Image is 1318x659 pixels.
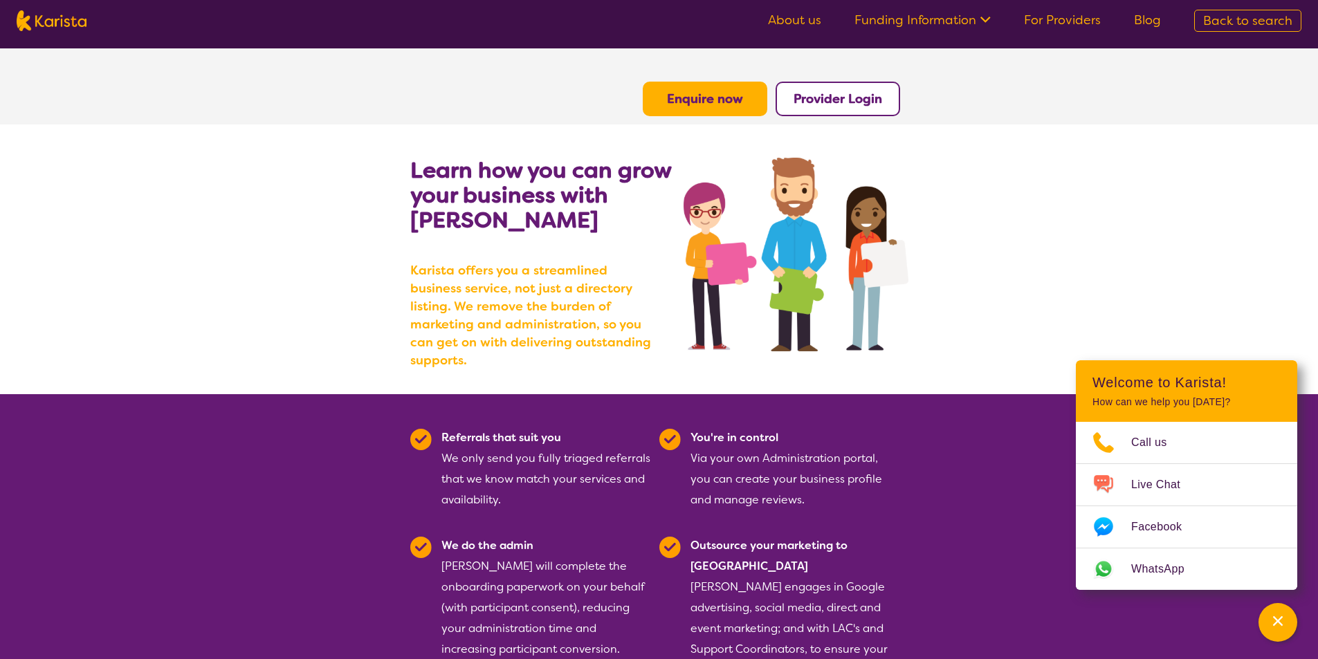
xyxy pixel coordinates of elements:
[410,156,671,234] b: Learn how you can grow your business with [PERSON_NAME]
[768,12,821,28] a: About us
[1076,548,1297,590] a: Web link opens in a new tab.
[17,10,86,31] img: Karista logo
[1131,474,1197,495] span: Live Chat
[854,12,991,28] a: Funding Information
[659,429,681,450] img: Tick
[667,91,743,107] a: Enquire now
[1194,10,1301,32] a: Back to search
[1258,603,1297,642] button: Channel Menu
[659,537,681,558] img: Tick
[1131,559,1201,579] span: WhatsApp
[410,537,432,558] img: Tick
[690,538,848,573] b: Outsource your marketing to [GEOGRAPHIC_DATA]
[794,91,882,107] a: Provider Login
[643,82,767,116] button: Enquire now
[441,427,651,510] div: We only send you fully triaged referrals that we know match your services and availability.
[1131,517,1198,537] span: Facebook
[776,82,900,116] button: Provider Login
[410,429,432,450] img: Tick
[684,158,908,351] img: grow your business with Karista
[1076,422,1297,590] ul: Choose channel
[690,427,900,510] div: Via your own Administration portal, you can create your business profile and manage reviews.
[1024,12,1101,28] a: For Providers
[441,430,561,445] b: Referrals that suit you
[1203,12,1292,29] span: Back to search
[1092,374,1281,391] h2: Welcome to Karista!
[1131,432,1184,453] span: Call us
[690,430,778,445] b: You're in control
[441,538,533,553] b: We do the admin
[1076,360,1297,590] div: Channel Menu
[1092,396,1281,408] p: How can we help you [DATE]?
[410,261,659,369] b: Karista offers you a streamlined business service, not just a directory listing. We remove the bu...
[1134,12,1161,28] a: Blog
